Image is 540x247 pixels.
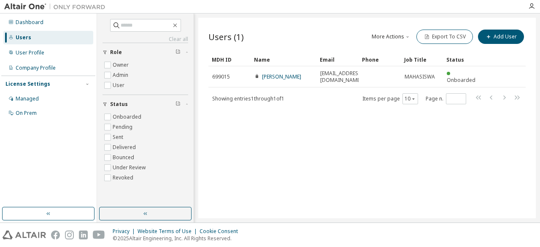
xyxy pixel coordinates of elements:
img: facebook.svg [51,231,60,239]
span: Onboarded [447,76,475,84]
span: Role [110,49,122,56]
span: Clear filter [175,101,181,108]
button: Role [103,43,188,62]
span: Clear filter [175,49,181,56]
button: Add User [478,30,524,44]
div: Phone [362,53,397,66]
div: License Settings [5,81,50,87]
button: More Actions [371,30,411,44]
button: Export To CSV [416,30,473,44]
div: Name [254,53,313,66]
label: Revoked [113,173,135,183]
div: Users [16,34,31,41]
label: Bounced [113,152,136,163]
span: Status [110,101,128,108]
div: Status [446,53,482,66]
a: [PERSON_NAME] [262,73,301,80]
label: Admin [113,70,130,80]
img: altair_logo.svg [3,231,46,239]
span: Items per page [362,93,418,104]
span: 699015 [212,73,230,80]
div: Company Profile [16,65,56,71]
div: Job Title [404,53,440,66]
div: Cookie Consent [200,228,243,235]
label: Onboarded [113,112,143,122]
span: MAHASISWA [405,73,435,80]
p: © 2025 Altair Engineering, Inc. All Rights Reserved. [113,235,243,242]
div: Dashboard [16,19,43,26]
label: Owner [113,60,130,70]
div: MDH ID [212,53,247,66]
button: 10 [405,95,416,102]
button: Status [103,95,188,114]
label: User [113,80,126,90]
span: [EMAIL_ADDRESS][DOMAIN_NAME] [320,70,363,84]
div: Website Terms of Use [138,228,200,235]
div: User Profile [16,49,44,56]
label: Delivered [113,142,138,152]
div: On Prem [16,110,37,117]
img: Altair One [4,3,110,11]
div: Managed [16,95,39,102]
img: youtube.svg [93,231,105,239]
span: Page n. [426,93,466,104]
img: linkedin.svg [79,231,88,239]
span: Showing entries 1 through 1 of 1 [212,95,284,102]
label: Pending [113,122,134,132]
div: Privacy [113,228,138,235]
div: Email [320,53,355,66]
a: Clear all [103,36,188,43]
label: Sent [113,132,125,142]
label: Under Review [113,163,147,173]
img: instagram.svg [65,231,74,239]
span: Users (1) [208,31,244,43]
